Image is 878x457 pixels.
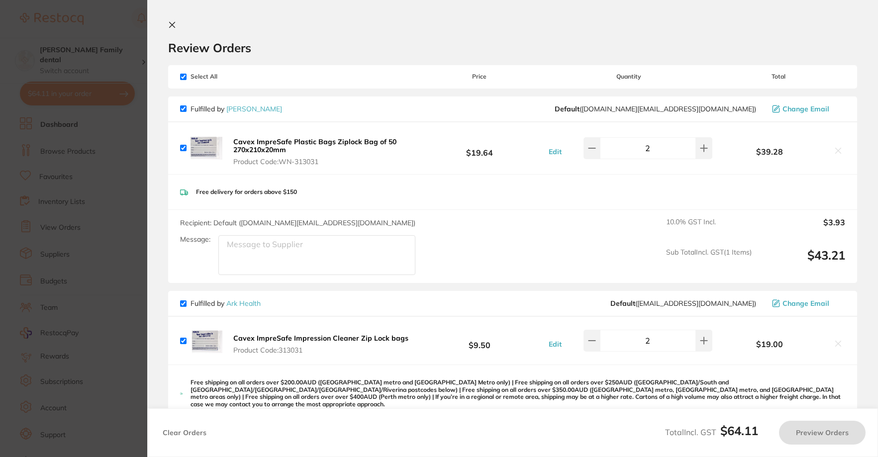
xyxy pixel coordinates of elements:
[555,104,580,113] b: Default
[546,73,712,80] span: Quantity
[180,218,415,227] span: Recipient: Default ( [DOMAIN_NAME][EMAIL_ADDRESS][DOMAIN_NAME] )
[413,139,546,157] b: $19.64
[191,132,222,164] img: ZHduNGh4cg
[782,299,829,307] span: Change Email
[712,147,827,156] b: $39.28
[191,379,845,408] p: Free shipping on all orders over $200.00AUD ([GEOGRAPHIC_DATA] metro and [GEOGRAPHIC_DATA] Metro ...
[769,104,845,113] button: Change Email
[233,137,396,154] b: Cavex ImpreSafe Plastic Bags Ziplock Bag of 50 270x210x20mm
[226,299,261,308] a: Ark Health
[779,421,866,445] button: Preview Orders
[191,299,261,307] p: Fulfilled by
[196,188,297,195] p: Free delivery for orders above $150
[226,104,282,113] a: [PERSON_NAME]
[610,299,756,307] span: cch@arkhealth.com.au
[230,334,411,355] button: Cavex ImpreSafe Impression Cleaner Zip Lock bags Product Code:313031
[555,105,756,113] span: customer.care@henryschein.com.au
[168,40,857,55] h2: Review Orders
[160,421,209,445] button: Clear Orders
[712,340,827,349] b: $19.00
[665,427,758,437] span: Total Incl. GST
[413,73,546,80] span: Price
[413,332,546,350] b: $9.50
[233,346,408,354] span: Product Code: 313031
[230,137,413,166] button: Cavex ImpreSafe Plastic Bags Ziplock Bag of 50 270x210x20mm Product Code:WN-313031
[720,423,758,438] b: $64.11
[180,235,210,244] label: Message:
[233,334,408,343] b: Cavex ImpreSafe Impression Cleaner Zip Lock bags
[782,105,829,113] span: Change Email
[233,158,410,166] span: Product Code: WN-313031
[191,325,222,357] img: bTIxdHBzYQ
[760,218,845,240] output: $3.93
[180,73,280,80] span: Select All
[769,299,845,308] button: Change Email
[610,299,635,308] b: Default
[712,73,845,80] span: Total
[546,340,565,349] button: Edit
[760,248,845,275] output: $43.21
[666,248,752,275] span: Sub Total Incl. GST ( 1 Items)
[666,218,752,240] span: 10.0 % GST Incl.
[191,105,282,113] p: Fulfilled by
[546,147,565,156] button: Edit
